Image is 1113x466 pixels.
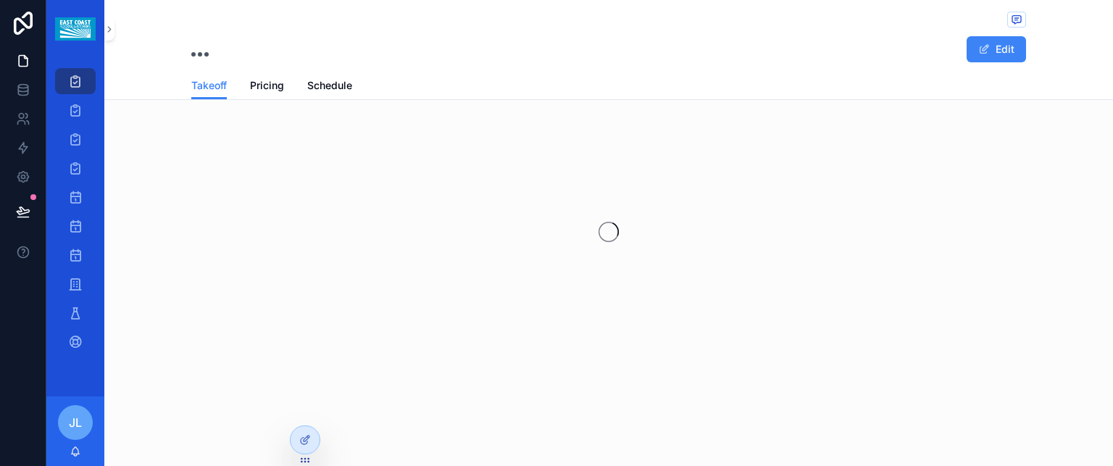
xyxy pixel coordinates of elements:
a: Pricing [250,72,284,101]
span: JL [69,414,82,431]
span: Schedule [307,78,352,93]
img: App logo [55,17,95,41]
span: Takeoff [191,78,227,93]
button: Edit [967,36,1026,62]
div: scrollable content [46,58,104,374]
a: Schedule [307,72,352,101]
span: Pricing [250,78,284,93]
a: Takeoff [191,72,227,100]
